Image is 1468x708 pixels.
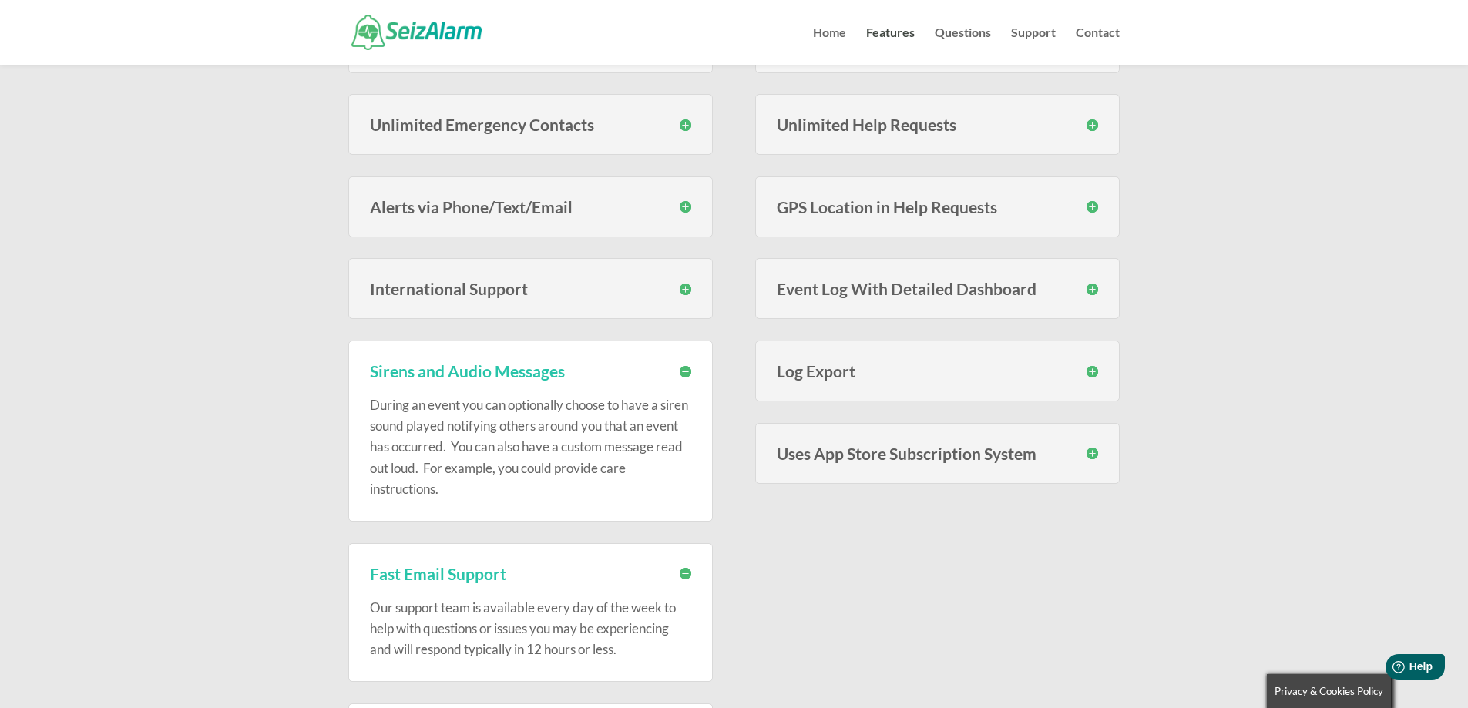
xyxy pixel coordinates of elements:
[1076,27,1120,65] a: Contact
[777,199,1098,215] h3: GPS Location in Help Requests
[777,363,1098,379] h3: Log Export
[370,565,691,582] h3: Fast Email Support
[370,363,691,379] h3: Sirens and Audio Messages
[370,199,691,215] h3: Alerts via Phone/Text/Email
[1331,648,1451,691] iframe: Help widget launcher
[1275,685,1383,697] span: Privacy & Cookies Policy
[370,394,691,499] p: During an event you can optionally choose to have a siren sound played notifying others around yo...
[370,597,691,660] p: Our support team is available every day of the week to help with questions or issues you may be e...
[370,116,691,133] h3: Unlimited Emergency Contacts
[777,280,1098,297] h3: Event Log With Detailed Dashboard
[1011,27,1056,65] a: Support
[370,280,691,297] h3: International Support
[813,27,846,65] a: Home
[777,116,1098,133] h3: Unlimited Help Requests
[777,445,1098,461] h3: Uses App Store Subscription System
[866,27,915,65] a: Features
[935,27,991,65] a: Questions
[351,15,482,49] img: SeizAlarm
